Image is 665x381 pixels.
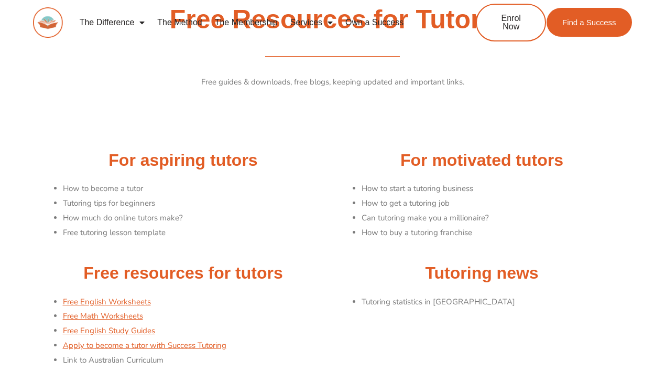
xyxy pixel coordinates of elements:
li: How to buy a tutoring franchise [362,226,626,240]
p: Free guides & downloads, free blogs, keeping updated and important links. [39,75,626,90]
a: The Method [151,10,208,35]
a: Free English Study Guides [63,325,155,336]
li: Tutoring statistics in [GEOGRAPHIC_DATA] [362,295,626,310]
li: How to start a tutoring business [362,182,626,196]
li: Link to Australian Curriculum [63,353,328,368]
a: Find a Success [547,8,632,37]
h2: For motivated tutors [338,150,626,172]
a: Own a Success [339,10,410,35]
li: How much do online tutors make? [63,211,328,226]
a: Services [284,10,339,35]
a: Free Math Worksheets [63,311,143,321]
a: The Membership [209,10,284,35]
li: Can tutoring make you a millionaire? [362,211,626,226]
span: Enrol Now [493,14,529,31]
h2: Tutoring news [338,262,626,284]
h2: For aspiring tutors [39,150,328,172]
span: Find a Success [562,18,616,26]
li: How to become a tutor [63,182,328,196]
a: Free English Worksheets [63,297,151,307]
h2: Free resources for tutors [39,262,328,284]
a: The Difference [73,10,151,35]
nav: Menu [73,10,442,35]
li: Tutoring tips for beginners [63,196,328,211]
li: Free tutoring lesson template [63,226,328,240]
a: Apply to become a tutor with Success Tutoring [63,340,226,351]
a: Enrol Now [476,4,546,41]
li: How to get a tutoring job [362,196,626,211]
